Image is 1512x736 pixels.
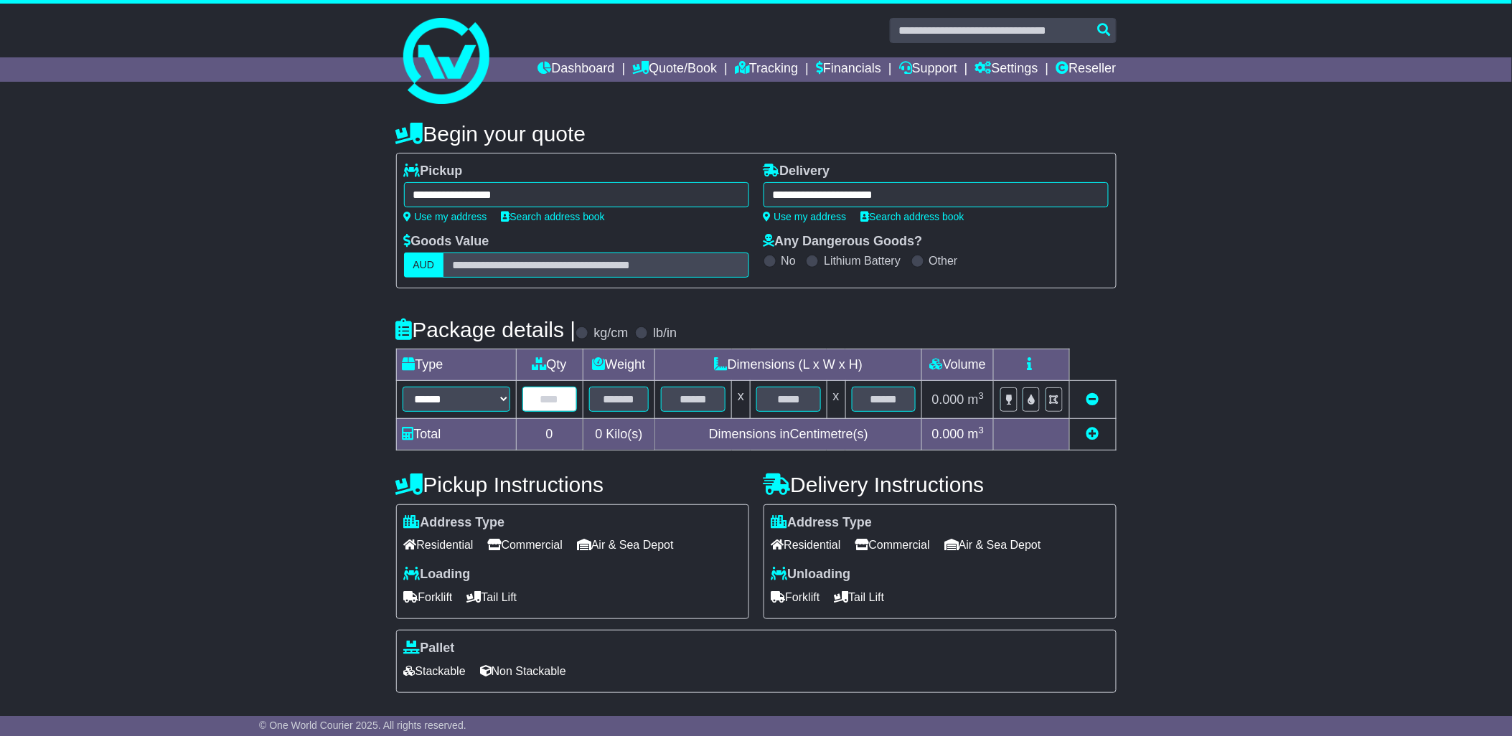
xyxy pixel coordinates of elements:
label: Delivery [764,164,830,179]
a: Search address book [502,211,605,222]
h4: Pickup Instructions [396,473,749,496]
a: Use my address [404,211,487,222]
label: No [781,254,796,268]
span: 0.000 [932,392,964,407]
a: Settings [975,57,1038,82]
span: Forklift [404,586,453,608]
td: 0 [516,418,583,450]
td: x [827,381,845,418]
label: Lithium Battery [824,254,901,268]
a: Add new item [1086,427,1099,441]
label: Loading [404,567,471,582]
span: Non Stackable [480,660,566,682]
span: Commercial [855,534,930,556]
label: Any Dangerous Goods? [764,234,923,250]
label: AUD [404,253,444,278]
label: Goods Value [404,234,489,250]
td: Kilo(s) [583,418,655,450]
span: 0 [595,427,602,441]
span: Air & Sea Depot [577,534,674,556]
span: Residential [771,534,841,556]
td: Qty [516,349,583,381]
h4: Package details | [396,318,576,341]
h4: Delivery Instructions [764,473,1117,496]
label: lb/in [653,326,677,341]
span: Commercial [488,534,563,556]
a: Use my address [764,211,847,222]
label: Pickup [404,164,463,179]
span: Air & Sea Depot [944,534,1041,556]
span: m [968,427,985,441]
a: Remove this item [1086,392,1099,407]
td: Dimensions (L x W x H) [655,349,922,381]
label: kg/cm [593,326,628,341]
a: Tracking [735,57,798,82]
label: Address Type [404,515,505,531]
span: Tail Lift [835,586,885,608]
a: Dashboard [538,57,615,82]
span: 0.000 [932,427,964,441]
sup: 3 [979,390,985,401]
td: Volume [922,349,994,381]
label: Pallet [404,641,455,656]
span: Forklift [771,586,820,608]
label: Address Type [771,515,873,531]
td: Weight [583,349,655,381]
a: Quote/Book [632,57,717,82]
td: Dimensions in Centimetre(s) [655,418,922,450]
span: Stackable [404,660,466,682]
span: Tail Lift [467,586,517,608]
a: Reseller [1056,57,1116,82]
a: Search address book [861,211,964,222]
span: Residential [404,534,474,556]
h4: Begin your quote [396,122,1117,146]
sup: 3 [979,425,985,435]
span: © One World Courier 2025. All rights reserved. [259,720,466,731]
td: Total [396,418,516,450]
a: Financials [816,57,881,82]
label: Other [929,254,958,268]
a: Support [899,57,957,82]
span: m [968,392,985,407]
td: x [732,381,751,418]
td: Type [396,349,516,381]
label: Unloading [771,567,851,582]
